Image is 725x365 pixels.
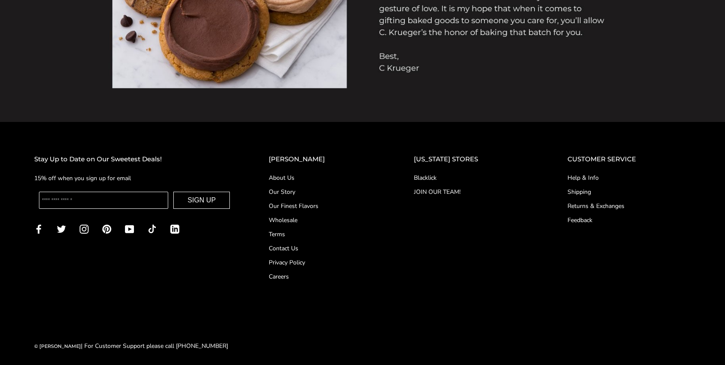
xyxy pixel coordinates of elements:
[34,224,43,234] a: Facebook
[568,202,691,211] a: Returns & Exchanges
[414,173,533,182] a: Blacklick
[80,224,89,234] a: Instagram
[269,258,380,267] a: Privacy Policy
[414,154,533,165] h2: [US_STATE] STORES
[269,202,380,211] a: Our Finest Flavors
[34,154,235,165] h2: Stay Up to Date on Our Sweetest Deals!
[269,173,380,182] a: About Us
[102,224,111,234] a: Pinterest
[269,187,380,196] a: Our Story
[568,173,691,182] a: Help & Info
[568,216,691,225] a: Feedback
[269,216,380,225] a: Wholesale
[39,192,168,209] input: Enter your email
[57,224,66,234] a: Twitter
[568,187,691,196] a: Shipping
[269,154,380,165] h2: [PERSON_NAME]
[148,224,157,234] a: TikTok
[568,154,691,165] h2: CUSTOMER SERVICE
[414,187,533,196] a: JOIN OUR TEAM!
[34,173,235,183] p: 15% off when you sign up for email
[7,332,89,358] iframe: Sign Up via Text for Offers
[269,244,380,253] a: Contact Us
[125,224,134,234] a: YouTube
[34,341,228,351] div: | For Customer Support please call [PHONE_NUMBER]
[269,272,380,281] a: Careers
[170,224,179,234] a: LinkedIn
[173,192,230,209] button: SIGN UP
[269,230,380,239] a: Terms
